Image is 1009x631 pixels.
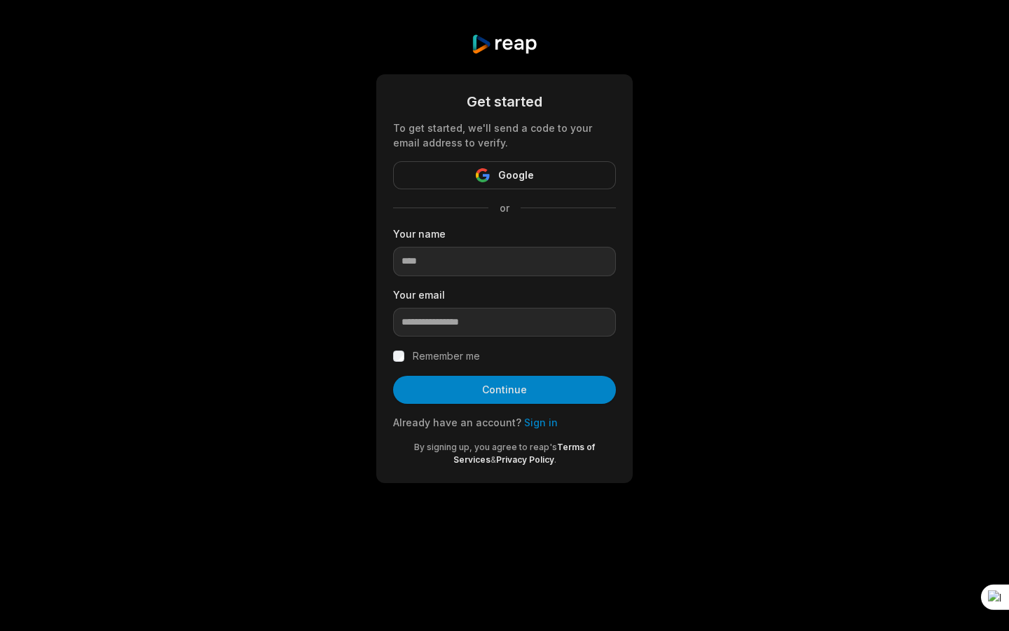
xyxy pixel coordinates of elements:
[413,348,480,365] label: Remember me
[393,91,616,112] div: Get started
[393,226,616,241] label: Your name
[488,201,521,215] span: or
[393,121,616,150] div: To get started, we'll send a code to your email address to verify.
[393,287,616,302] label: Your email
[554,454,556,465] span: .
[414,442,557,452] span: By signing up, you agree to reap's
[393,416,521,428] span: Already have an account?
[471,34,537,55] img: reap
[490,454,496,465] span: &
[524,416,558,428] a: Sign in
[496,454,554,465] a: Privacy Policy
[498,167,534,184] span: Google
[393,376,616,404] button: Continue
[393,161,616,189] button: Google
